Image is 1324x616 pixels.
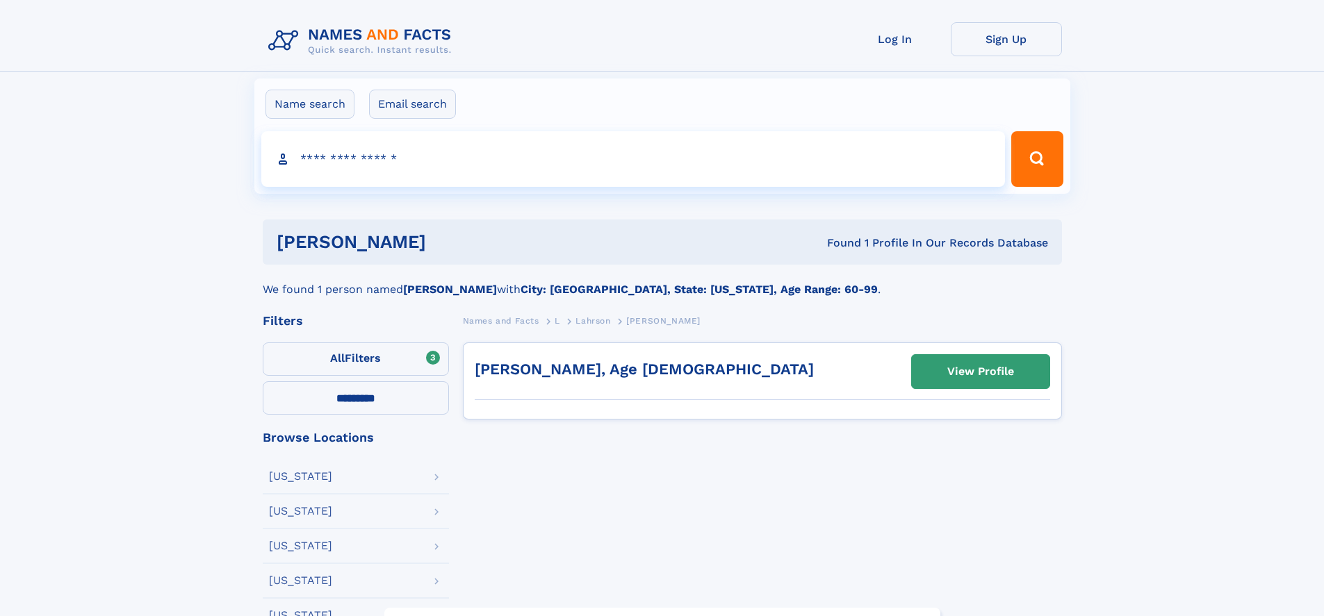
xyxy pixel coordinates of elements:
[265,90,354,119] label: Name search
[269,506,332,517] div: [US_STATE]
[269,575,332,586] div: [US_STATE]
[330,351,345,365] span: All
[555,312,560,329] a: L
[1011,131,1063,187] button: Search Button
[263,265,1062,298] div: We found 1 person named with .
[575,312,610,329] a: Lahrson
[263,315,449,327] div: Filters
[403,283,497,296] b: [PERSON_NAME]
[269,540,332,551] div: [US_STATE]
[277,233,627,251] h1: [PERSON_NAME]
[261,131,1006,187] input: search input
[263,22,463,60] img: Logo Names and Facts
[626,235,1048,251] div: Found 1 Profile In Our Records Database
[263,342,449,376] label: Filters
[475,360,814,378] a: [PERSON_NAME], Age [DEMOGRAPHIC_DATA]
[626,316,701,326] span: [PERSON_NAME]
[912,355,1049,388] a: View Profile
[521,283,878,296] b: City: [GEOGRAPHIC_DATA], State: [US_STATE], Age Range: 60-99
[463,312,539,329] a: Names and Facts
[575,316,610,326] span: Lahrson
[947,356,1014,388] div: View Profile
[840,22,951,56] a: Log In
[263,431,449,444] div: Browse Locations
[555,316,560,326] span: L
[369,90,456,119] label: Email search
[951,22,1062,56] a: Sign Up
[269,471,332,482] div: [US_STATE]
